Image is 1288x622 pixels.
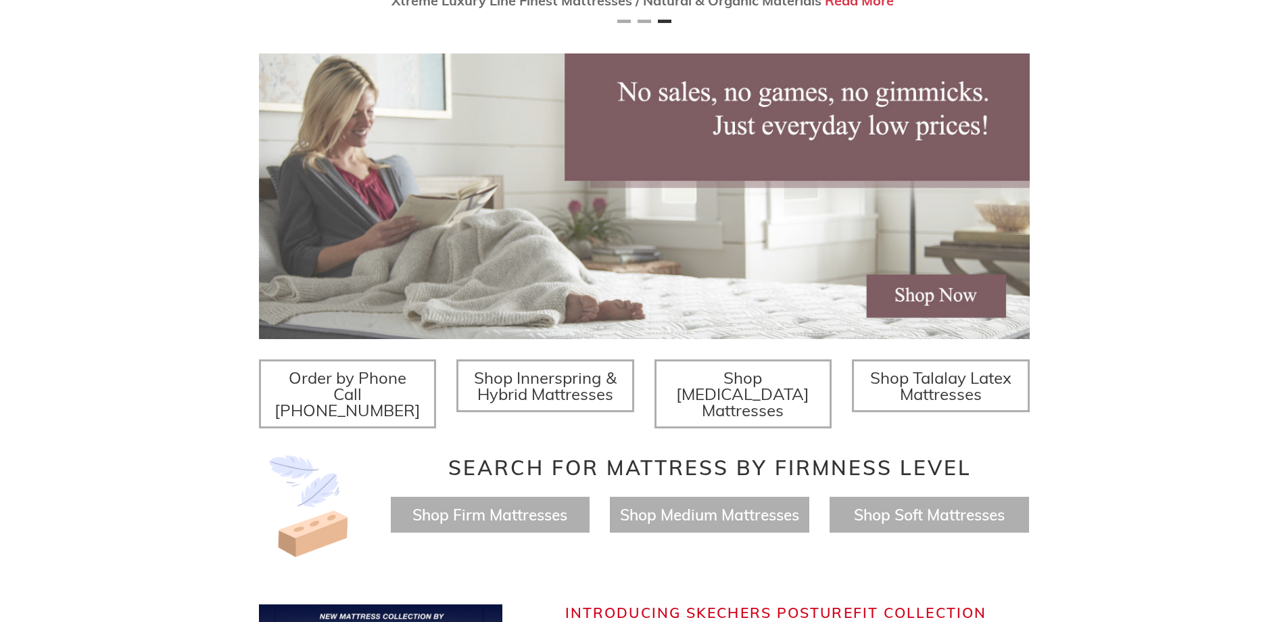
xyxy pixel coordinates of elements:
a: Shop Medium Mattresses [620,505,799,525]
a: Shop [MEDICAL_DATA] Mattresses [654,359,832,428]
button: Page 2 [638,20,651,23]
a: Shop Firm Mattresses [412,505,567,525]
a: Shop Innerspring & Hybrid Mattresses [456,359,634,412]
img: herobannermay2022-1652879215306_1200x.jpg [259,53,1030,339]
a: Shop Soft Mattresses [854,505,1005,525]
button: Page 1 [617,20,631,23]
span: Introducing Skechers Posturefit Collection [565,604,986,621]
span: Shop Talalay Latex Mattresses [870,368,1011,404]
span: Shop Innerspring & Hybrid Mattresses [474,368,617,404]
span: Search for Mattress by Firmness Level [448,455,972,481]
span: Order by Phone Call [PHONE_NUMBER] [275,368,421,420]
img: Image-of-brick- and-feather-representing-firm-and-soft-feel [259,456,360,557]
button: Page 3 [658,20,671,23]
a: Order by Phone Call [PHONE_NUMBER] [259,359,437,428]
span: Shop [MEDICAL_DATA] Mattresses [676,368,809,420]
a: Shop Talalay Latex Mattresses [852,359,1030,412]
